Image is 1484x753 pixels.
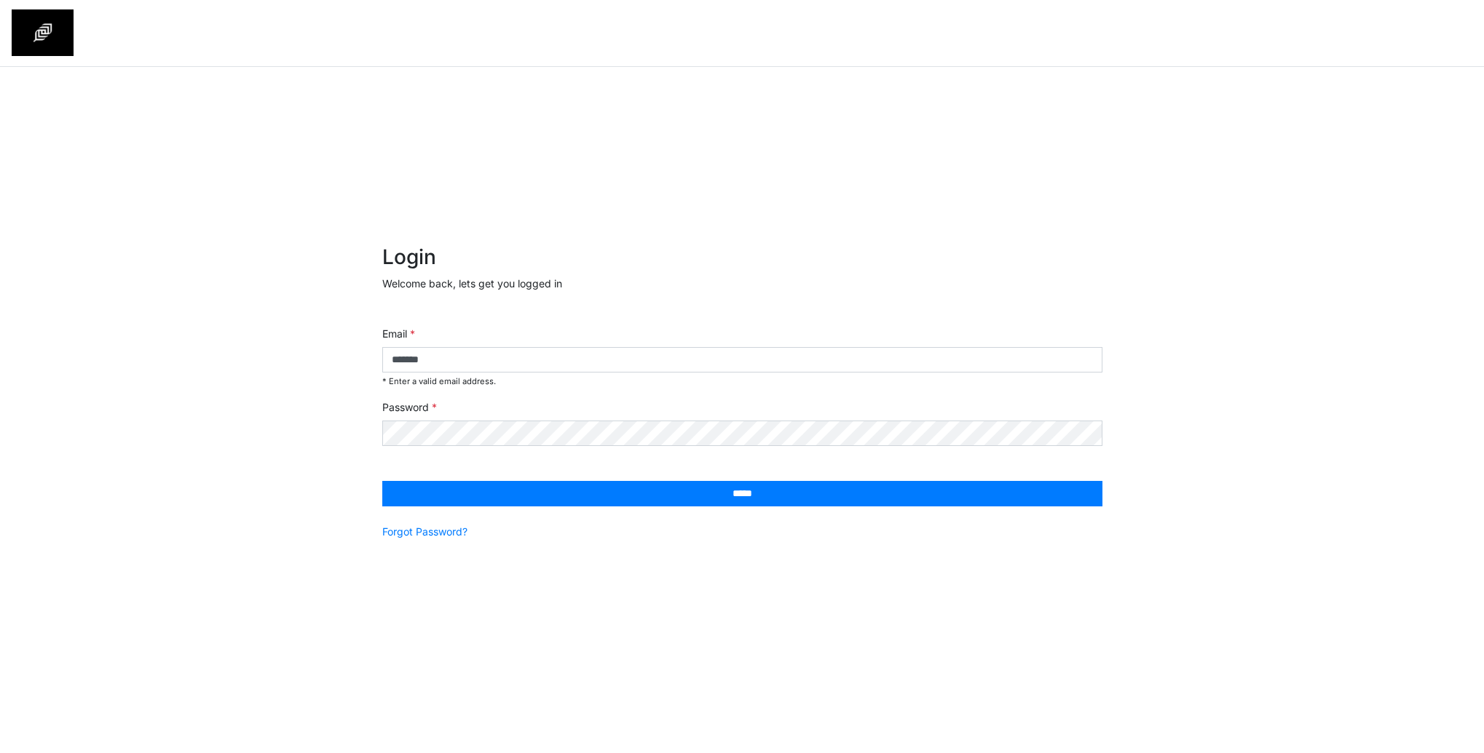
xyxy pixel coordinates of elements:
[382,245,1102,270] h2: Login
[382,276,1102,291] p: Welcome back, lets get you logged in
[12,9,74,56] img: spp logo
[382,524,467,539] a: Forgot Password?
[382,326,415,341] label: Email
[382,376,496,386] small: * Enter a valid email address.
[382,399,437,415] label: Password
